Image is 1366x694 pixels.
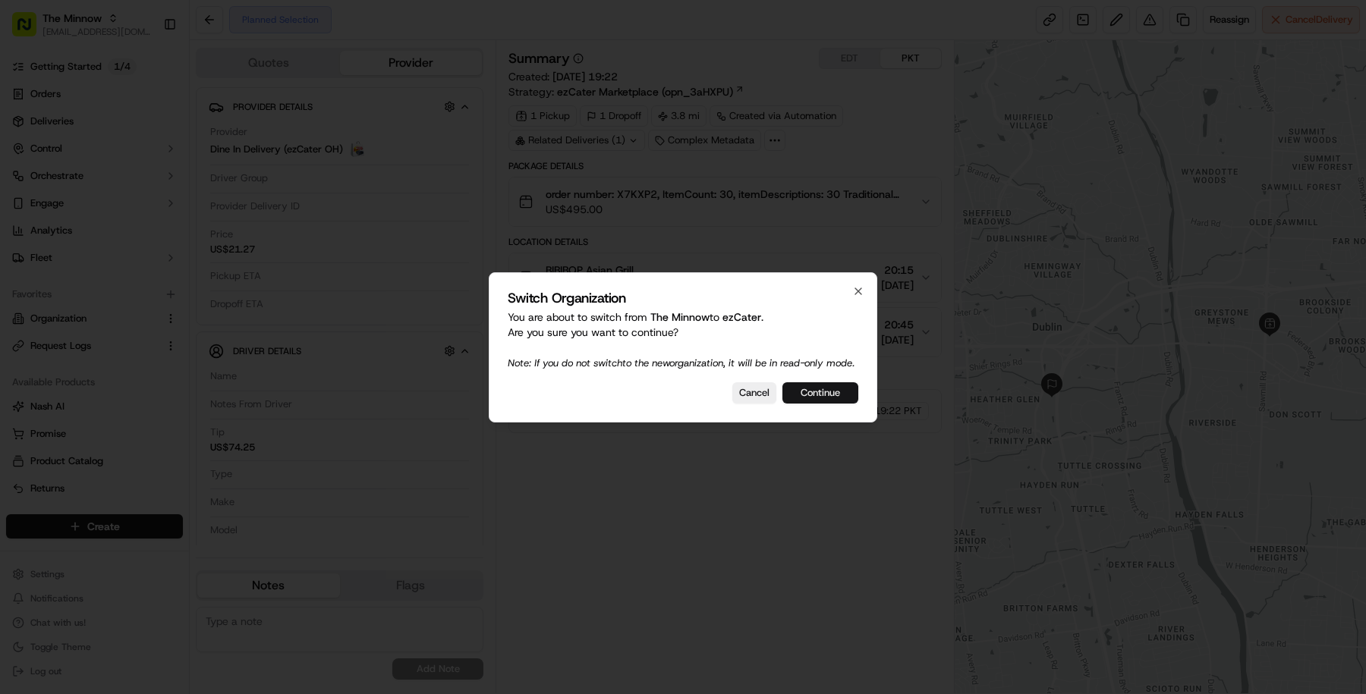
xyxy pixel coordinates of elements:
span: Note: If you do not switch to the new organization, it will be in read-only mode. [508,356,855,369]
a: Powered byPylon [107,52,184,64]
span: ezCater [722,310,761,324]
button: Continue [782,382,858,404]
button: Cancel [732,382,776,404]
span: Pylon [151,53,184,64]
p: You are about to switch from to . Are you sure you want to continue? [508,309,858,370]
h2: Switch Organization [508,291,858,305]
span: The Minnow [650,310,710,324]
